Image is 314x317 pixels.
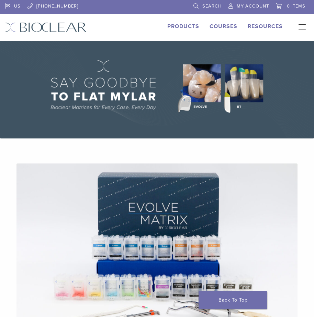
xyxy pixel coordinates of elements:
[248,23,283,30] a: Resources
[167,23,199,30] a: Products
[202,3,222,9] span: Search
[287,3,305,9] span: 0 items
[210,23,237,30] a: Courses
[237,3,269,9] span: My Account
[5,22,87,32] img: Bioclear
[199,291,267,309] a: Back To Top
[293,22,309,33] nav: Primary Navigation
